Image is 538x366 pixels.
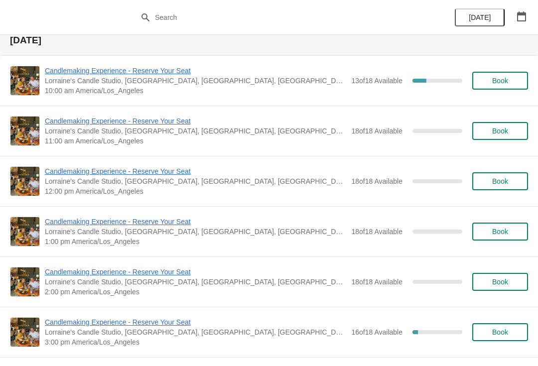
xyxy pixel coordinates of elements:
span: 12:00 pm America/Los_Angeles [45,186,346,196]
span: Lorraine's Candle Studio, [GEOGRAPHIC_DATA], [GEOGRAPHIC_DATA], [GEOGRAPHIC_DATA], [GEOGRAPHIC_DATA] [45,277,346,287]
span: Lorraine's Candle Studio, [GEOGRAPHIC_DATA], [GEOGRAPHIC_DATA], [GEOGRAPHIC_DATA], [GEOGRAPHIC_DATA] [45,176,346,186]
span: Lorraine's Candle Studio, [GEOGRAPHIC_DATA], [GEOGRAPHIC_DATA], [GEOGRAPHIC_DATA], [GEOGRAPHIC_DATA] [45,227,346,237]
span: Candlemaking Experience - Reserve Your Seat [45,267,346,277]
span: Book [492,177,508,185]
span: Candlemaking Experience - Reserve Your Seat [45,116,346,126]
span: Book [492,278,508,286]
span: 11:00 am America/Los_Angeles [45,136,346,146]
span: Lorraine's Candle Studio, [GEOGRAPHIC_DATA], [GEOGRAPHIC_DATA], [GEOGRAPHIC_DATA], [GEOGRAPHIC_DATA] [45,126,346,136]
span: Book [492,127,508,135]
span: 10:00 am America/Los_Angeles [45,86,346,96]
img: Candlemaking Experience - Reserve Your Seat | Lorraine's Candle Studio, Market Street, Pacific Be... [10,318,39,347]
button: Book [472,72,528,90]
span: Book [492,328,508,336]
span: 18 of 18 Available [351,127,403,135]
button: Book [472,122,528,140]
span: 3:00 pm America/Los_Angeles [45,337,346,347]
span: 18 of 18 Available [351,228,403,236]
h2: [DATE] [10,35,528,45]
span: 16 of 18 Available [351,328,403,336]
button: [DATE] [455,8,505,26]
span: 13 of 18 Available [351,77,403,85]
button: Book [472,273,528,291]
span: Candlemaking Experience - Reserve Your Seat [45,317,346,327]
img: Candlemaking Experience - Reserve Your Seat | Lorraine's Candle Studio, Market Street, Pacific Be... [10,66,39,95]
span: 1:00 pm America/Los_Angeles [45,237,346,246]
img: Candlemaking Experience - Reserve Your Seat | Lorraine's Candle Studio, Market Street, Pacific Be... [10,167,39,196]
img: Candlemaking Experience - Reserve Your Seat | Lorraine's Candle Studio, Market Street, Pacific Be... [10,117,39,145]
span: Book [492,228,508,236]
button: Book [472,172,528,190]
img: Candlemaking Experience - Reserve Your Seat | Lorraine's Candle Studio, Market Street, Pacific Be... [10,217,39,246]
span: Lorraine's Candle Studio, [GEOGRAPHIC_DATA], [GEOGRAPHIC_DATA], [GEOGRAPHIC_DATA], [GEOGRAPHIC_DATA] [45,76,346,86]
button: Book [472,223,528,241]
span: Candlemaking Experience - Reserve Your Seat [45,217,346,227]
span: Lorraine's Candle Studio, [GEOGRAPHIC_DATA], [GEOGRAPHIC_DATA], [GEOGRAPHIC_DATA], [GEOGRAPHIC_DATA] [45,327,346,337]
span: Candlemaking Experience - Reserve Your Seat [45,66,346,76]
span: 18 of 18 Available [351,278,403,286]
span: Book [492,77,508,85]
button: Book [472,323,528,341]
img: Candlemaking Experience - Reserve Your Seat | Lorraine's Candle Studio, Market Street, Pacific Be... [10,267,39,296]
span: 2:00 pm America/Los_Angeles [45,287,346,297]
input: Search [154,8,403,26]
span: [DATE] [469,13,491,21]
span: 18 of 18 Available [351,177,403,185]
span: Candlemaking Experience - Reserve Your Seat [45,166,346,176]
